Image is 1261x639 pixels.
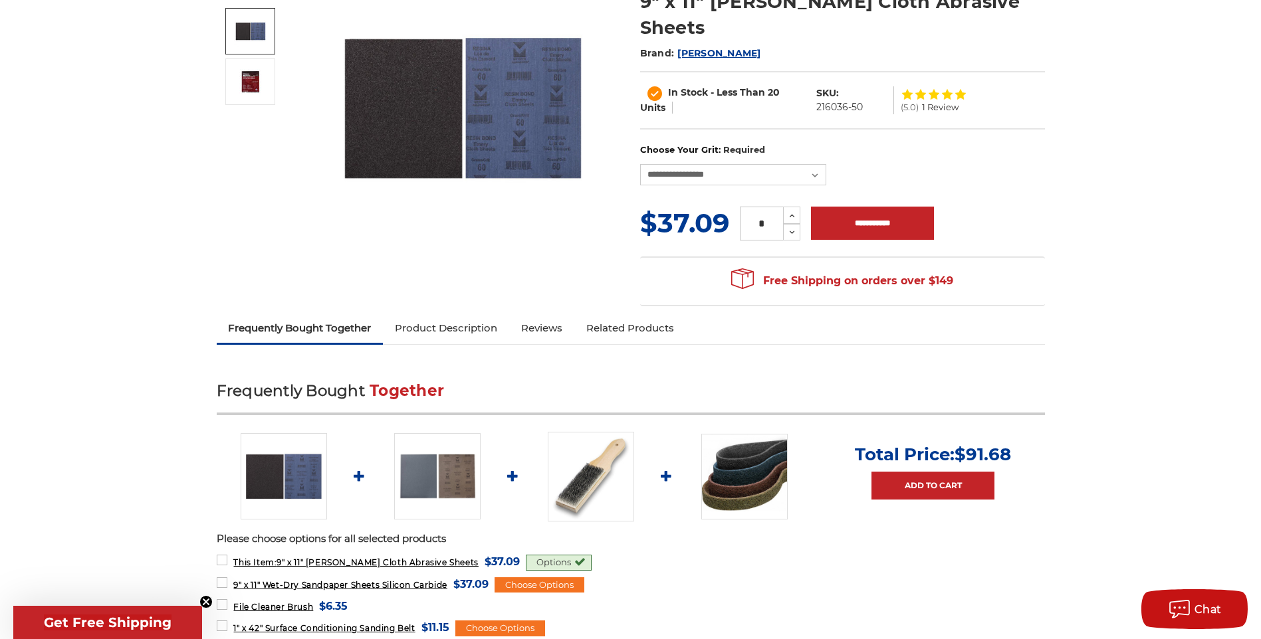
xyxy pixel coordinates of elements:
span: 9" x 11" [PERSON_NAME] Cloth Abrasive Sheets [233,557,478,567]
span: Brand: [640,47,675,59]
span: $37.09 [485,553,520,571]
p: Total Price: [855,444,1011,465]
label: Choose Your Grit: [640,143,1045,157]
img: 9" x 11" Emery Cloth Sheets [241,433,327,519]
span: Chat [1195,603,1222,616]
span: Free Shipping on orders over $149 [731,268,953,294]
span: (5.0) [901,103,919,112]
a: Reviews [509,314,574,343]
span: Frequently Bought [217,381,365,400]
dd: 216036-50 [816,100,863,114]
img: Emery Cloth 50 Pack [234,69,267,94]
p: Please choose options for all selected products [217,531,1045,547]
span: 1" x 42" Surface Conditioning Sanding Belt [233,623,415,633]
span: $91.68 [955,444,1011,465]
span: In Stock [668,86,708,98]
img: 9" x 11" Emery Cloth Sheets [234,15,267,48]
span: Get Free Shipping [44,614,172,630]
span: 20 [768,86,780,98]
a: Related Products [574,314,686,343]
span: Together [370,381,444,400]
span: 9" x 11" Wet-Dry Sandpaper Sheets Silicon Carbide [233,580,447,590]
span: $37.09 [453,575,489,593]
button: Close teaser [199,595,213,608]
div: Choose Options [455,620,545,636]
div: Choose Options [495,577,584,593]
span: $11.15 [421,618,449,636]
span: File Cleaner Brush [233,602,313,612]
button: Chat [1141,589,1248,629]
a: Product Description [383,314,509,343]
a: [PERSON_NAME] [677,47,760,59]
span: $37.09 [640,207,729,239]
div: Options [526,555,592,571]
span: Units [640,102,665,114]
strong: This Item: [233,557,277,567]
dt: SKU: [816,86,839,100]
span: - Less Than [711,86,765,98]
span: 1 Review [922,103,959,112]
small: Required [723,144,765,155]
span: $6.35 [319,597,348,615]
a: Add to Cart [871,472,994,500]
div: Get Free ShippingClose teaser [13,606,202,639]
a: Frequently Bought Together [217,314,384,343]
